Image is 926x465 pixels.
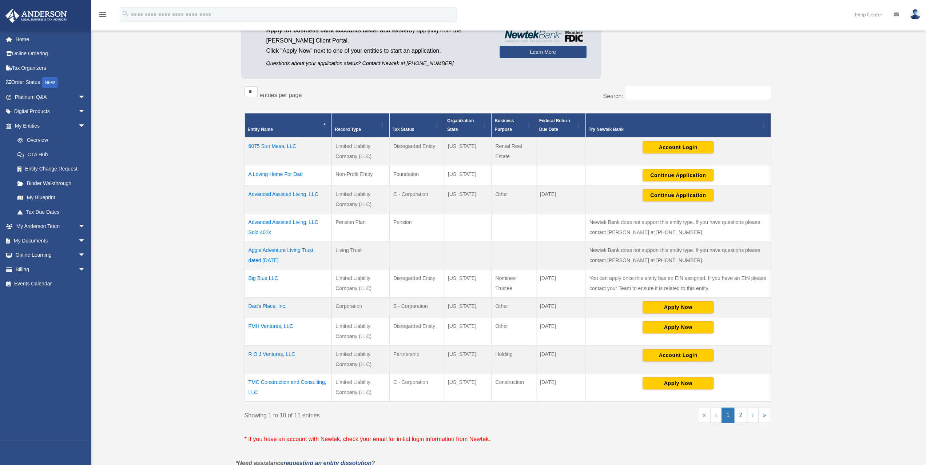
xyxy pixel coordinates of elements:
td: 6075 Sun Mesa, LLC [245,137,332,165]
span: arrow_drop_down [78,233,93,248]
td: Disregarded Entity [389,317,444,345]
a: Platinum Q&Aarrow_drop_down [5,90,96,104]
td: TMC Construction and Consulting, LLC [245,373,332,401]
span: Entity Name [248,127,273,132]
th: Business Purpose: Activate to sort [492,113,536,137]
td: Construction [492,373,536,401]
span: Tax Status [393,127,414,132]
span: arrow_drop_down [78,119,93,133]
a: Binder Walkthrough [10,176,93,191]
p: Questions about your application status? Contact Newtek at [PHONE_NUMBER] [266,59,489,68]
div: Try Newtek Bank [589,125,760,134]
span: arrow_drop_down [78,104,93,119]
td: Non-Profit Entity [332,165,390,185]
button: Apply Now [643,301,714,313]
td: S - Corporation [389,297,444,317]
td: [US_STATE] [444,297,491,317]
span: Business Purpose [494,118,514,132]
div: Showing 1 to 10 of 11 entries [245,408,502,421]
td: Pension [389,213,444,241]
td: Limited Liability Company (LLC) [332,185,390,213]
i: search [122,10,130,18]
td: Living Trust [332,241,390,269]
td: Big Blue LLC [245,269,332,297]
a: Overview [10,133,89,148]
a: Tax Organizers [5,61,96,75]
th: Entity Name: Activate to invert sorting [245,113,332,137]
label: entries per page [260,92,302,98]
td: Other [492,185,536,213]
td: A Loving Home For Dad [245,165,332,185]
span: arrow_drop_down [78,248,93,263]
a: Events Calendar [5,277,96,291]
td: Pension Plan [332,213,390,241]
button: Account Login [643,349,714,361]
td: [US_STATE] [444,165,491,185]
a: Online Learningarrow_drop_down [5,248,96,262]
td: [US_STATE] [444,185,491,213]
td: Rental Real Estate [492,137,536,165]
td: Other [492,317,536,345]
th: Organization State: Activate to sort [444,113,491,137]
a: My Blueprint [10,191,93,205]
label: Search: [603,93,623,99]
td: Limited Liability Company (LLC) [332,317,390,345]
a: 2 [734,408,747,423]
span: Organization State [447,118,474,132]
th: Try Newtek Bank : Activate to sort [585,113,771,137]
td: Advanced Assisted Living, LLC [245,185,332,213]
td: Corporation [332,297,390,317]
td: Disregarded Entity [389,269,444,297]
a: Last [758,408,771,423]
td: Limited Liability Company (LLC) [332,345,390,373]
a: My Documentsarrow_drop_down [5,233,96,248]
a: Digital Productsarrow_drop_down [5,104,96,119]
td: [DATE] [536,297,585,317]
td: C - Corporation [389,373,444,401]
p: Click "Apply Now" next to one of your entities to start an application. [266,46,489,56]
a: Account Login [643,144,714,150]
a: Previous [710,408,722,423]
td: FMH Ventures, LLC [245,317,332,345]
td: Limited Liability Company (LLC) [332,373,390,401]
button: Apply Now [643,321,714,333]
a: Billingarrow_drop_down [5,262,96,277]
a: My Anderson Teamarrow_drop_down [5,219,96,234]
img: Anderson Advisors Platinum Portal [3,9,69,23]
a: Entity Change Request [10,162,93,176]
span: arrow_drop_down [78,219,93,234]
td: Partnership [389,345,444,373]
a: Next [747,408,758,423]
td: Newtek Bank does not support this entity type. If you have questions please contact [PERSON_NAME]... [585,241,771,269]
td: Newtek Bank does not support this entity type. If you have questions please contact [PERSON_NAME]... [585,213,771,241]
a: CTA Hub [10,147,93,162]
a: 1 [722,408,734,423]
td: Aggie Adventure Living Trust, dated [DATE] [245,241,332,269]
a: Order StatusNEW [5,75,96,90]
td: Dad's Place, Inc. [245,297,332,317]
td: Foundation [389,165,444,185]
a: Learn More [500,46,587,58]
td: [DATE] [536,373,585,401]
span: Federal Return Due Date [539,118,570,132]
span: Record Type [335,127,361,132]
td: C - Corporation [389,185,444,213]
a: menu [98,13,107,19]
td: Limited Liability Company (LLC) [332,137,390,165]
button: Account Login [643,141,714,153]
td: [DATE] [536,317,585,345]
th: Record Type: Activate to sort [332,113,390,137]
p: by applying from the [PERSON_NAME] Client Portal. [266,25,489,46]
td: [DATE] [536,269,585,297]
img: NewtekBankLogoSM.png [503,31,583,42]
td: [DATE] [536,345,585,373]
a: Home [5,32,96,47]
td: Nominee Trustee [492,269,536,297]
td: Holding [492,345,536,373]
td: Disregarded Entity [389,137,444,165]
td: Advanced Assisted Living, LLC Solo 401k [245,213,332,241]
td: [US_STATE] [444,269,491,297]
div: NEW [42,77,58,88]
td: R O J Ventures, LLC [245,345,332,373]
